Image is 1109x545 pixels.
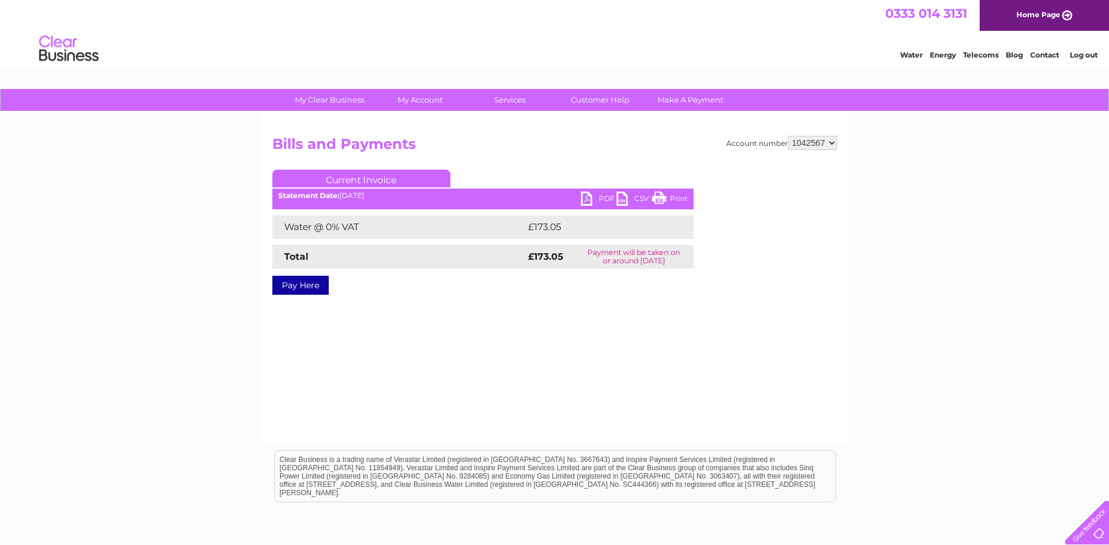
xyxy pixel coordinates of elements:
[461,89,559,111] a: Services
[272,170,450,187] a: Current Invoice
[900,50,923,59] a: Water
[581,192,617,209] a: PDF
[641,89,739,111] a: Make A Payment
[272,136,837,158] h2: Bills and Payments
[284,251,309,262] strong: Total
[39,31,99,67] img: logo.png
[272,215,525,239] td: Water @ 0% VAT
[1030,50,1059,59] a: Contact
[1006,50,1023,59] a: Blog
[272,192,694,200] div: [DATE]
[525,215,672,239] td: £173.05
[551,89,649,111] a: Customer Help
[963,50,999,59] a: Telecoms
[1070,50,1098,59] a: Log out
[652,192,688,209] a: Print
[617,192,652,209] a: CSV
[371,89,469,111] a: My Account
[574,245,694,269] td: Payment will be taken on or around [DATE]
[726,136,837,150] div: Account number
[275,7,835,58] div: Clear Business is a trading name of Verastar Limited (registered in [GEOGRAPHIC_DATA] No. 3667643...
[278,191,339,200] b: Statement Date:
[885,6,967,21] a: 0333 014 3131
[272,276,329,295] a: Pay Here
[281,89,379,111] a: My Clear Business
[528,251,563,262] strong: £173.05
[930,50,956,59] a: Energy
